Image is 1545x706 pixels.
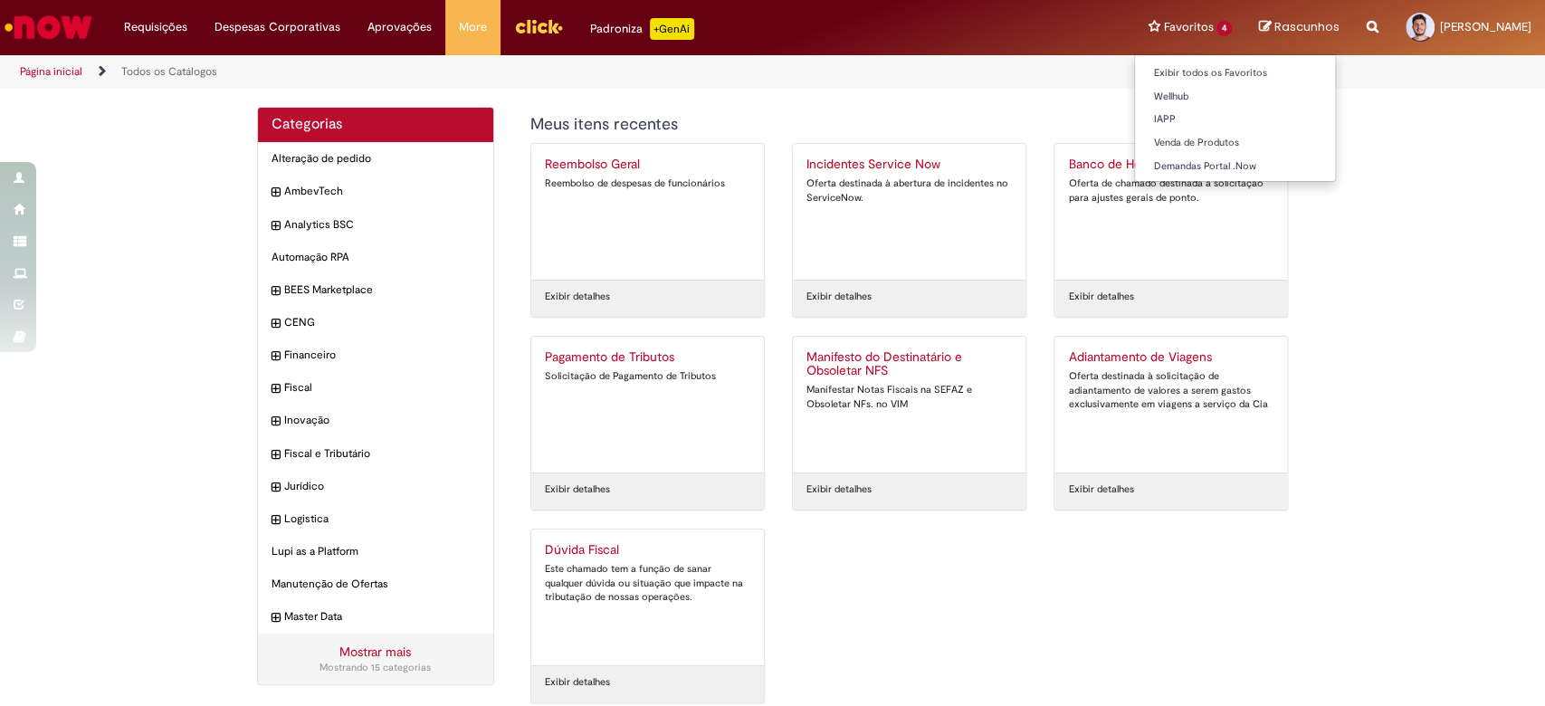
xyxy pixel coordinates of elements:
i: expandir categoria AmbevTech [272,184,280,202]
ul: Categorias [258,142,494,634]
div: Oferta destinada à abertura de incidentes no ServiceNow. [806,176,1012,205]
a: Exibir detalhes [806,482,872,497]
a: Exibir detalhes [1068,482,1133,497]
div: expandir categoria Jurídico Jurídico [258,470,494,503]
a: Adiantamento de Viagens Oferta destinada à solicitação de adiantamento de valores a serem gastos ... [1054,337,1287,472]
img: click_logo_yellow_360x200.png [514,13,563,40]
a: Página inicial [20,64,82,79]
h2: Pagamento de Tributos [545,350,750,365]
a: Todos os Catálogos [121,64,217,79]
div: expandir categoria Logistica Logistica [258,502,494,536]
i: expandir categoria Financeiro [272,348,280,366]
a: Mostrar mais [339,644,411,660]
i: expandir categoria BEES Marketplace [272,282,280,301]
span: [PERSON_NAME] [1440,19,1531,34]
a: Exibir detalhes [1068,290,1133,304]
a: Exibir detalhes [545,482,610,497]
a: Wellhub [1135,87,1335,107]
h2: Reembolso Geral [545,157,750,172]
a: Demandas Portal .Now [1135,157,1335,176]
p: +GenAi [650,18,694,40]
span: Inovação [284,413,481,428]
span: Rascunhos [1274,18,1340,35]
div: Lupi as a Platform [258,535,494,568]
span: BEES Marketplace [284,282,481,298]
a: Exibir detalhes [545,675,610,690]
div: expandir categoria AmbevTech AmbevTech [258,175,494,208]
a: Manifesto do Destinatário e Obsoletar NFS Manifestar Notas Fiscais na SEFAZ e Obsoletar NFs. no VIM [793,337,1025,472]
div: Oferta destinada à solicitação de adiantamento de valores a serem gastos exclusivamente em viagen... [1068,369,1273,412]
a: Banco de Horas - NEW Oferta de chamado destinada à solicitação para ajustes gerais de ponto. [1054,144,1287,280]
i: expandir categoria Inovação [272,413,280,431]
span: Logistica [284,511,481,527]
h1: {"description":"","title":"Meus itens recentes"} Categoria [530,116,1092,134]
ul: Trilhas de página [14,55,1016,89]
div: Manifestar Notas Fiscais na SEFAZ e Obsoletar NFs. no VIM [806,383,1012,411]
a: Pagamento de Tributos Solicitação de Pagamento de Tributos [531,337,764,472]
h2: Adiantamento de Viagens [1068,350,1273,365]
span: Lupi as a Platform [272,544,481,559]
span: Fiscal [284,380,481,396]
div: Padroniza [590,18,694,40]
i: expandir categoria Analytics BSC [272,217,280,235]
i: expandir categoria Logistica [272,511,280,529]
span: Alteração de pedido [272,151,481,167]
div: Manutenção de Ofertas [258,568,494,601]
h2: Banco de Horas - NEW [1068,157,1273,172]
span: Analytics BSC [284,217,481,233]
i: expandir categoria Jurídico [272,479,280,497]
span: Automação RPA [272,250,481,265]
span: 4 [1216,21,1232,36]
div: Automação RPA [258,241,494,274]
div: expandir categoria BEES Marketplace BEES Marketplace [258,273,494,307]
div: Mostrando 15 categorias [272,661,481,675]
a: Exibir detalhes [545,290,610,304]
div: expandir categoria CENG CENG [258,306,494,339]
div: Alteração de pedido [258,142,494,176]
i: expandir categoria CENG [272,315,280,333]
a: Incidentes Service Now Oferta destinada à abertura de incidentes no ServiceNow. [793,144,1025,280]
ul: Favoritos [1134,54,1336,182]
span: Requisições [124,18,187,36]
span: Financeiro [284,348,481,363]
i: expandir categoria Fiscal e Tributário [272,446,280,464]
a: Exibir todos os Favoritos [1135,63,1335,83]
div: expandir categoria Analytics BSC Analytics BSC [258,208,494,242]
div: expandir categoria Fiscal Fiscal [258,371,494,405]
span: AmbevTech [284,184,481,199]
a: IAPP [1135,110,1335,129]
span: CENG [284,315,481,330]
a: Exibir detalhes [806,290,872,304]
div: Solicitação de Pagamento de Tributos [545,369,750,384]
span: Manutenção de Ofertas [272,577,481,592]
span: More [459,18,487,36]
div: Oferta de chamado destinada à solicitação para ajustes gerais de ponto. [1068,176,1273,205]
h2: Incidentes Service Now [806,157,1012,172]
a: Dúvida Fiscal Este chamado tem a função de sanar qualquer dúvida ou situação que impacte na tribu... [531,529,764,665]
div: Reembolso de despesas de funcionários [545,176,750,191]
div: expandir categoria Inovação Inovação [258,404,494,437]
span: Despesas Corporativas [215,18,340,36]
div: Este chamado tem a função de sanar qualquer dúvida ou situação que impacte na tributação de nossa... [545,562,750,605]
div: expandir categoria Fiscal e Tributário Fiscal e Tributário [258,437,494,471]
h2: Categorias [272,117,481,133]
a: Reembolso Geral Reembolso de despesas de funcionários [531,144,764,280]
h2: Dúvida Fiscal [545,543,750,558]
span: Fiscal e Tributário [284,446,481,462]
a: Venda de Produtos [1135,133,1335,153]
a: Rascunhos [1259,19,1340,36]
span: Favoritos [1163,18,1213,36]
h2: Manifesto do Destinatário e Obsoletar NFS [806,350,1012,379]
span: Master Data [284,609,481,625]
div: expandir categoria Master Data Master Data [258,600,494,634]
span: Aprovações [367,18,432,36]
img: ServiceNow [2,9,95,45]
i: expandir categoria Fiscal [272,380,280,398]
span: Jurídico [284,479,481,494]
i: expandir categoria Master Data [272,609,280,627]
div: expandir categoria Financeiro Financeiro [258,339,494,372]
